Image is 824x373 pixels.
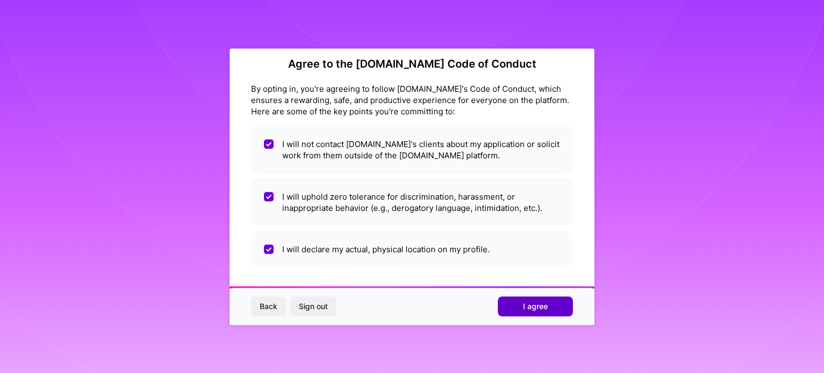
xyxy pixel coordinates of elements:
span: Sign out [299,301,328,312]
button: Sign out [290,297,336,316]
span: I agree [523,301,548,312]
span: Back [260,301,277,312]
button: Back [251,297,286,316]
li: I will not contact [DOMAIN_NAME]'s clients about my application or solicit work from them outside... [251,125,573,173]
div: By opting in, you're agreeing to follow [DOMAIN_NAME]'s Code of Conduct, which ensures a rewardin... [251,83,573,116]
button: I agree [498,297,573,316]
li: I will declare my actual, physical location on my profile. [251,230,573,267]
li: I will uphold zero tolerance for discrimination, harassment, or inappropriate behavior (e.g., der... [251,178,573,226]
h2: Agree to the [DOMAIN_NAME] Code of Conduct [251,57,573,70]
